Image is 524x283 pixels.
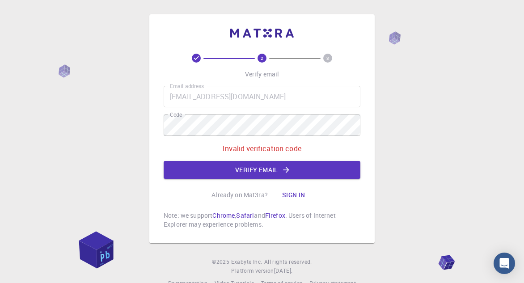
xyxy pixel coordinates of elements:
button: Verify email [164,161,360,179]
p: Invalid verification code [223,143,301,154]
span: All rights reserved. [264,258,312,266]
p: Already on Mat3ra? [211,190,268,199]
span: [DATE] . [274,267,293,274]
p: Verify email [245,70,279,79]
a: [DATE]. [274,266,293,275]
button: Sign in [275,186,313,204]
a: Exabyte Inc. [231,258,262,266]
span: © 2025 [212,258,231,266]
a: Firefox [265,211,285,220]
span: Exabyte Inc. [231,258,262,265]
text: 3 [326,55,329,61]
a: Safari [236,211,254,220]
div: Open Intercom Messenger [494,253,515,274]
span: Platform version [231,266,274,275]
p: Note: we support , and . Users of Internet Explorer may experience problems. [164,211,360,229]
a: Chrome [212,211,235,220]
label: Email address [170,82,204,90]
label: Code [170,111,182,118]
text: 2 [261,55,263,61]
